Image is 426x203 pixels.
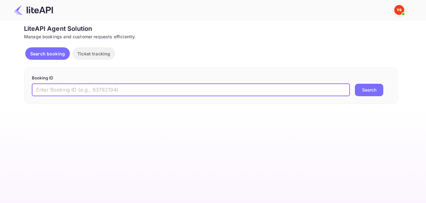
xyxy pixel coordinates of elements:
p: Ticket tracking [77,50,110,57]
p: Search booking [30,50,65,57]
button: Search [355,84,383,96]
p: Booking ID [32,75,390,81]
img: Yandex Support [394,5,404,15]
div: LiteAPI Agent Solution [24,24,398,33]
img: LiteAPI Logo [14,5,53,15]
div: Manage bookings and customer requests efficiently. [24,33,398,40]
input: Enter Booking ID (e.g., 63782194) [32,84,350,96]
